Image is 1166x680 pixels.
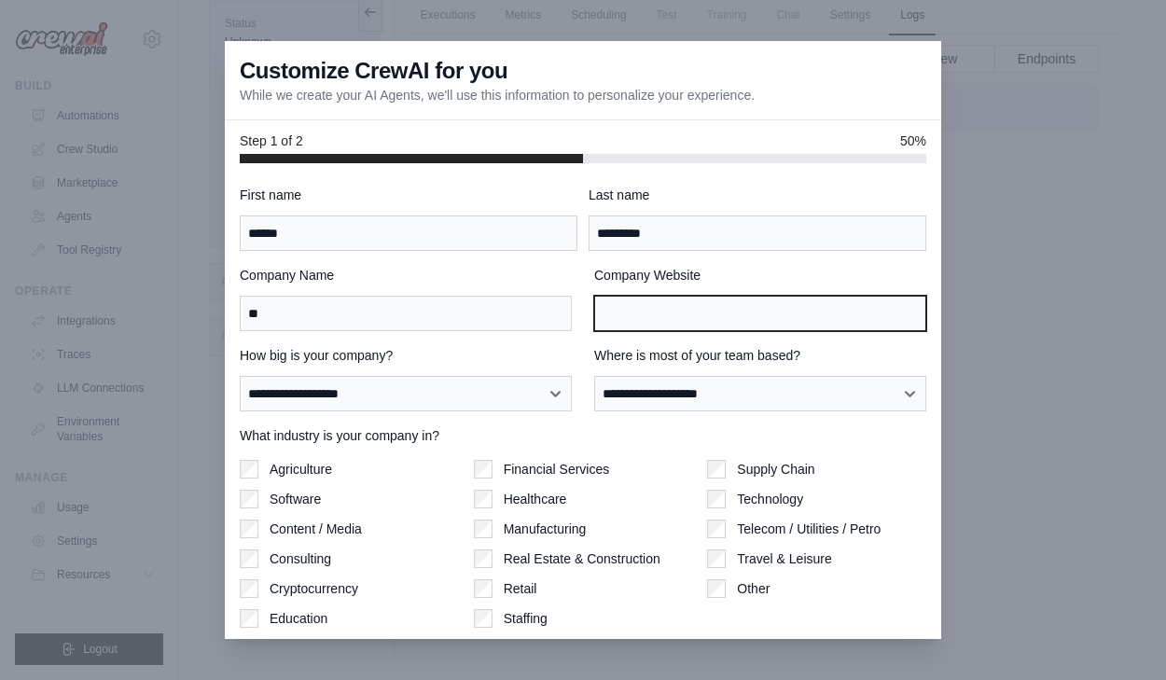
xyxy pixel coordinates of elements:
[270,609,327,628] label: Education
[594,266,926,284] label: Company Website
[240,56,507,86] h3: Customize CrewAI for you
[240,186,577,204] label: First name
[737,460,814,479] label: Supply Chain
[504,460,610,479] label: Financial Services
[737,549,831,568] label: Travel & Leisure
[504,490,567,508] label: Healthcare
[504,609,548,628] label: Staffing
[240,86,755,104] p: While we create your AI Agents, we'll use this information to personalize your experience.
[737,520,881,538] label: Telecom / Utilities / Petro
[504,520,587,538] label: Manufacturing
[594,346,926,365] label: Where is most of your team based?
[1073,590,1166,680] iframe: Chat Widget
[240,346,572,365] label: How big is your company?
[240,426,926,445] label: What industry is your company in?
[504,549,660,568] label: Real Estate & Construction
[737,490,803,508] label: Technology
[270,490,321,508] label: Software
[504,579,537,598] label: Retail
[270,520,362,538] label: Content / Media
[589,186,926,204] label: Last name
[900,132,926,150] span: 50%
[270,549,331,568] label: Consulting
[737,579,770,598] label: Other
[270,579,358,598] label: Cryptocurrency
[240,266,572,284] label: Company Name
[270,460,332,479] label: Agriculture
[240,132,303,150] span: Step 1 of 2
